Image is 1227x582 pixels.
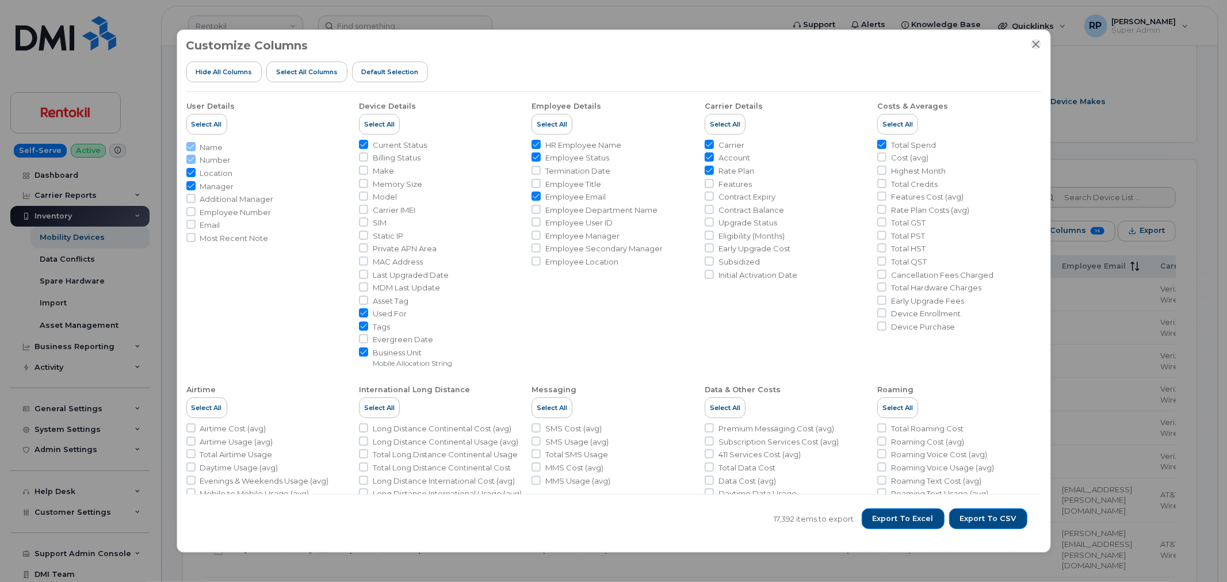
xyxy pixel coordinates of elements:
[373,192,397,202] span: Model
[545,256,618,267] span: Employee Location
[532,385,576,395] div: Messaging
[891,166,946,177] span: Highest Month
[545,243,663,254] span: Employee Secondary Manager
[373,282,440,293] span: MDM Last Update
[891,308,961,319] span: Device Enrollment
[373,321,390,332] span: Tags
[200,220,220,231] span: Email
[373,296,408,307] span: Asset Tag
[545,205,658,216] span: Employee Department Name
[718,152,750,163] span: Account
[891,462,994,473] span: Roaming Voice Usage (avg)
[545,423,602,434] span: SMS Cost (avg)
[200,449,273,460] span: Total Airtime Usage
[718,423,834,434] span: Premium Messaging Cost (avg)
[373,462,511,473] span: Total Long Distance Continental Cost
[873,514,934,524] span: Export to Excel
[532,101,601,112] div: Employee Details
[877,397,918,418] button: Select All
[186,101,235,112] div: User Details
[364,120,395,129] span: Select All
[891,205,969,216] span: Rate Plan Costs (avg)
[891,231,925,242] span: Total PST
[200,436,273,447] span: Airtime Usage (avg)
[200,168,233,179] span: Location
[532,397,572,418] button: Select All
[718,256,760,267] span: Subsidized
[891,270,993,281] span: Cancellation Fees Charged
[537,403,567,412] span: Select All
[891,282,981,293] span: Total Hardware Charges
[200,207,272,218] span: Employee Number
[705,385,781,395] div: Data & Other Costs
[364,403,395,412] span: Select All
[352,62,429,82] button: Default Selection
[705,114,746,135] button: Select All
[200,181,234,192] span: Manager
[891,243,926,254] span: Total HST
[718,462,775,473] span: Total Data Cost
[373,152,421,163] span: Billing Status
[891,152,928,163] span: Cost (avg)
[200,488,309,499] span: Mobile to Mobile Usage (avg)
[192,403,222,412] span: Select All
[718,476,776,487] span: Data Cost (avg)
[545,166,610,177] span: Termination Date
[373,488,522,499] span: Long Distance International Usage (avg)
[545,436,609,447] span: SMS Usage (avg)
[891,449,987,460] span: Roaming Voice Cost (avg)
[373,166,394,177] span: Make
[1177,532,1218,573] iframe: Messenger Launcher
[373,243,437,254] span: Private APN Area
[359,114,400,135] button: Select All
[186,397,227,418] button: Select All
[361,67,418,76] span: Default Selection
[718,231,785,242] span: Eligibility (Months)
[373,179,422,190] span: Memory Size
[266,62,347,82] button: Select all Columns
[718,217,777,228] span: Upgrade Status
[718,270,797,281] span: Initial Activation Date
[891,140,936,151] span: Total Spend
[545,179,601,190] span: Employee Title
[877,114,918,135] button: Select All
[373,217,387,228] span: SIM
[718,449,801,460] span: 411 Services Cost (avg)
[359,385,470,395] div: International Long Distance
[949,508,1027,529] button: Export to CSV
[373,359,452,367] small: Mobile Allocation String
[186,62,262,82] button: Hide All Columns
[718,166,754,177] span: Rate Plan
[891,256,927,267] span: Total QST
[373,270,449,281] span: Last Upgraded Date
[891,476,981,487] span: Roaming Text Cost (avg)
[718,205,784,216] span: Contract Balance
[186,114,227,135] button: Select All
[960,514,1016,524] span: Export to CSV
[891,192,964,202] span: Features Cost (avg)
[705,101,763,112] div: Carrier Details
[545,462,603,473] span: MMS Cost (avg)
[718,192,775,202] span: Contract Expiry
[276,67,338,76] span: Select all Columns
[373,423,511,434] span: Long Distance Continental Cost (avg)
[196,67,252,76] span: Hide All Columns
[710,403,740,412] span: Select All
[774,514,854,524] span: 17,392 items to export
[718,436,839,447] span: Subscription Services Cost (avg)
[891,217,926,228] span: Total GST
[545,152,609,163] span: Employee Status
[192,120,222,129] span: Select All
[373,436,518,447] span: Long Distance Continental Usage (avg)
[545,476,610,487] span: MMS Usage (avg)
[373,476,515,487] span: Long Distance International Cost (avg)
[537,120,567,129] span: Select All
[891,488,988,499] span: Roaming Text Usage (avg)
[373,449,518,460] span: Total Long Distance Continental Usage
[200,462,278,473] span: Daytime Usage (avg)
[359,397,400,418] button: Select All
[373,308,407,319] span: Used For
[373,140,427,151] span: Current Status
[877,101,948,112] div: Costs & Averages
[200,155,231,166] span: Number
